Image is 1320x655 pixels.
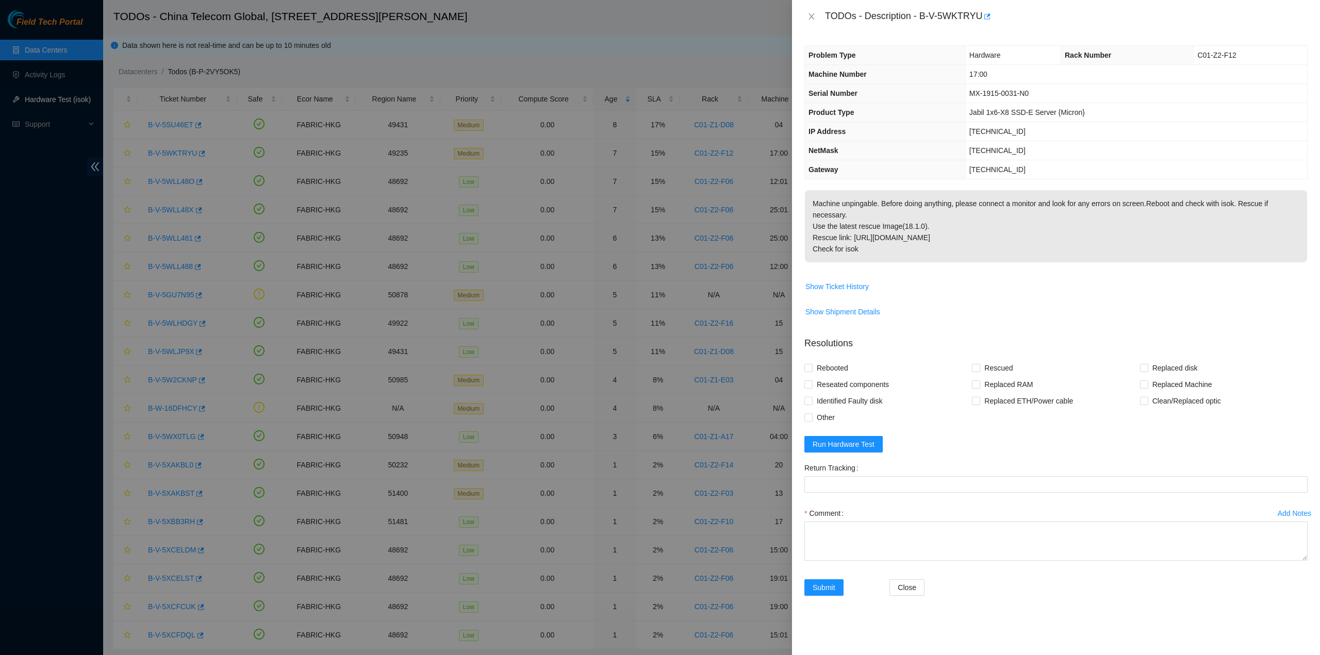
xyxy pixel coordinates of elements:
[898,582,916,593] span: Close
[808,127,846,136] span: IP Address
[805,281,869,292] span: Show Ticket History
[805,190,1307,262] p: Machine unpingable. Before doing anything, please connect a monitor and look for any errors on sc...
[825,8,1308,25] div: TODOs - Description - B-V-5WKTRYU
[813,376,893,393] span: Reseated components
[808,165,838,174] span: Gateway
[969,127,1026,136] span: [TECHNICAL_ID]
[980,393,1077,409] span: Replaced ETH/Power cable
[804,460,863,476] label: Return Tracking
[804,328,1308,350] p: Resolutions
[969,108,1085,116] span: Jabil 1x6-X8 SSD-E Server {Micron}
[1148,376,1216,393] span: Replaced Machine
[813,439,874,450] span: Run Hardware Test
[807,12,816,21] span: close
[1197,51,1236,59] span: C01-Z2-F12
[808,70,867,78] span: Machine Number
[1148,393,1225,409] span: Clean/Replaced optic
[808,146,838,155] span: NetMask
[1148,360,1202,376] span: Replaced disk
[805,278,869,295] button: Show Ticket History
[808,108,854,116] span: Product Type
[969,51,1001,59] span: Hardware
[804,12,819,22] button: Close
[889,579,925,596] button: Close
[980,376,1037,393] span: Replaced RAM
[808,89,857,97] span: Serial Number
[1277,505,1312,522] button: Add Notes
[969,165,1026,174] span: [TECHNICAL_ID]
[969,89,1029,97] span: MX-1915-0031-N0
[804,476,1308,493] input: Return Tracking
[805,306,880,317] span: Show Shipment Details
[980,360,1017,376] span: Rescued
[804,505,848,522] label: Comment
[969,146,1026,155] span: [TECHNICAL_ID]
[808,51,856,59] span: Problem Type
[805,304,881,320] button: Show Shipment Details
[813,360,852,376] span: Rebooted
[813,582,835,593] span: Submit
[804,436,883,452] button: Run Hardware Test
[813,409,839,426] span: Other
[804,579,844,596] button: Submit
[813,393,887,409] span: Identified Faulty disk
[969,70,987,78] span: 17:00
[1065,51,1111,59] span: Rack Number
[1278,510,1311,517] div: Add Notes
[804,522,1308,561] textarea: Comment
